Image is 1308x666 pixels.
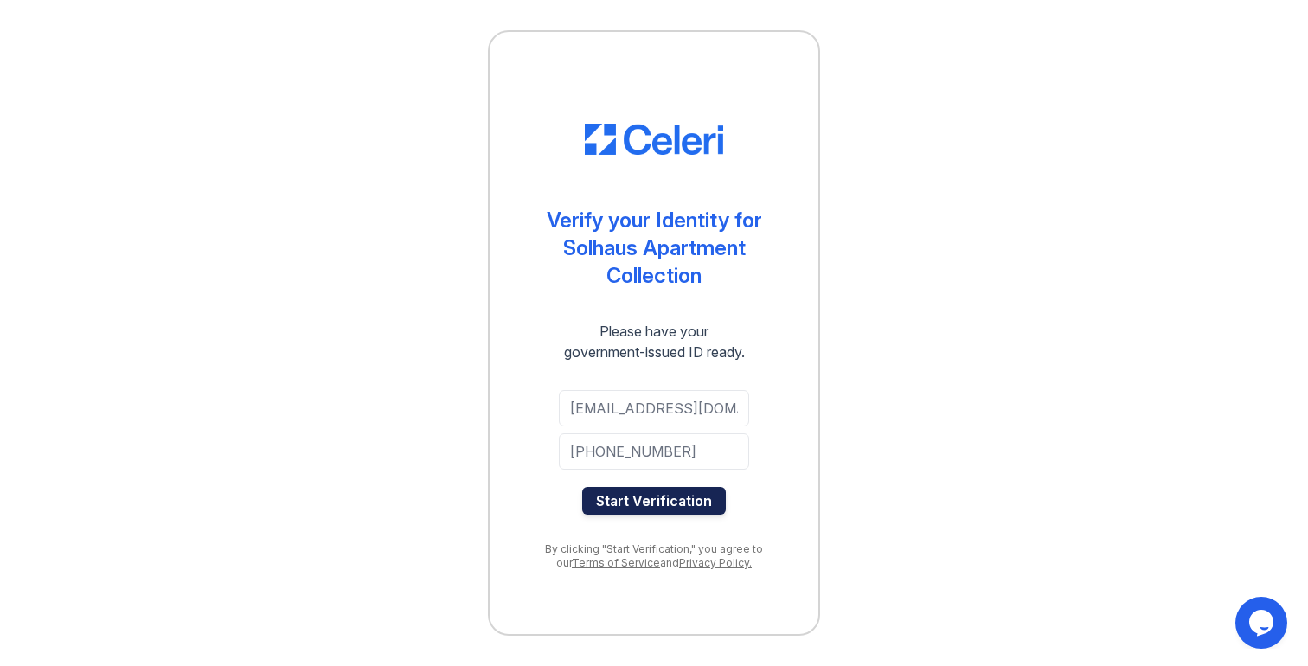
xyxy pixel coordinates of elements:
[559,390,749,426] input: Email
[559,433,749,470] input: Phone
[533,321,776,362] div: Please have your government-issued ID ready.
[572,556,660,569] a: Terms of Service
[679,556,752,569] a: Privacy Policy.
[582,487,726,515] button: Start Verification
[585,124,723,155] img: CE_Logo_Blue-a8612792a0a2168367f1c8372b55b34899dd931a85d93a1a3d3e32e68fde9ad4.png
[524,542,784,570] div: By clicking "Start Verification," you agree to our and
[1235,597,1291,649] iframe: chat widget
[524,207,784,290] div: Verify your Identity for Solhaus Apartment Collection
